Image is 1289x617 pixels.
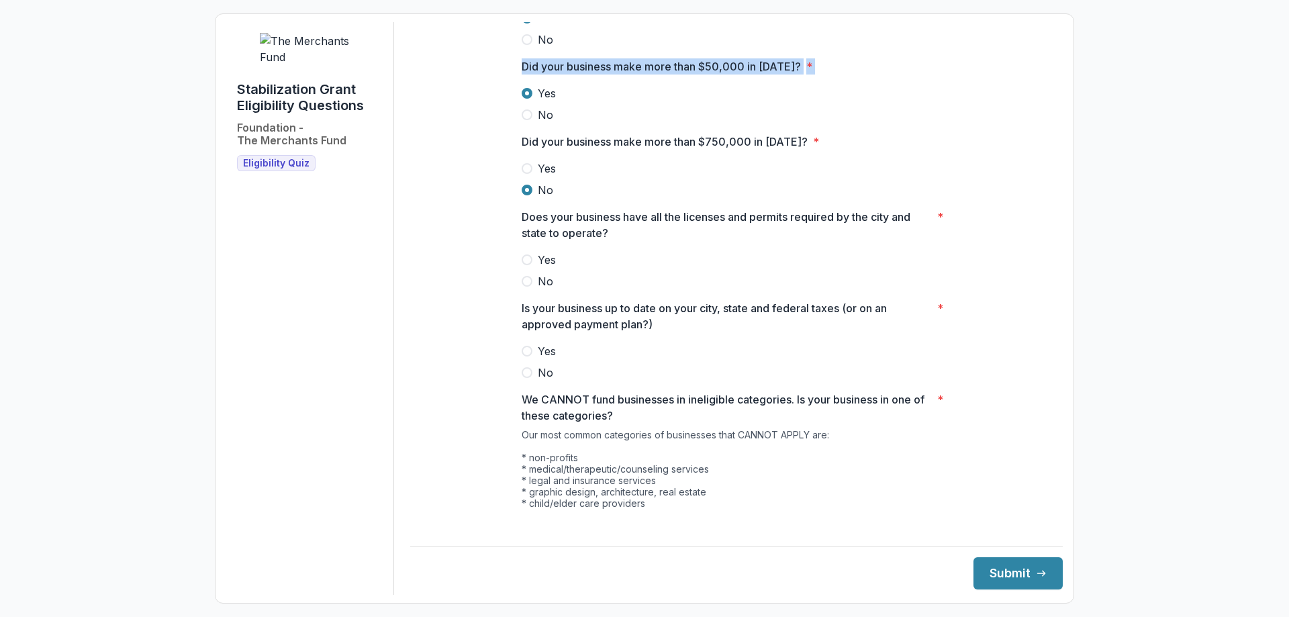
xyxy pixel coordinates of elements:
[522,429,951,594] div: Our most common categories of businesses that CANNOT APPLY are: * non-profits * medical/therapeut...
[538,252,556,268] span: Yes
[538,85,556,101] span: Yes
[538,343,556,359] span: Yes
[237,81,383,113] h1: Stabilization Grant Eligibility Questions
[260,33,361,65] img: The Merchants Fund
[973,557,1063,589] button: Submit
[522,134,808,150] p: Did your business make more than $750,000 in [DATE]?
[538,107,553,123] span: No
[538,365,553,381] span: No
[538,32,553,48] span: No
[522,58,801,75] p: Did your business make more than $50,000 in [DATE]?
[237,122,346,147] h2: Foundation - The Merchants Fund
[538,160,556,177] span: Yes
[522,209,932,241] p: Does your business have all the licenses and permits required by the city and state to operate?
[522,391,932,424] p: We CANNOT fund businesses in ineligible categories. Is your business in one of these categories?
[538,182,553,198] span: No
[538,273,553,289] span: No
[243,158,309,169] span: Eligibility Quiz
[522,300,932,332] p: Is your business up to date on your city, state and federal taxes (or on an approved payment plan?)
